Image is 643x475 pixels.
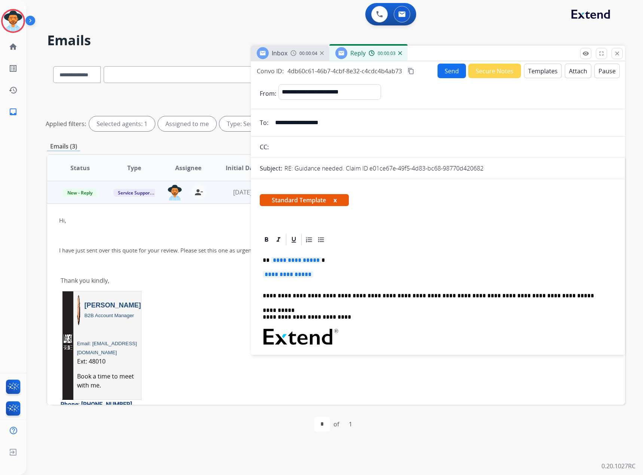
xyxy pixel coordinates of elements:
[3,10,24,31] img: avatar
[524,64,562,78] button: Templates
[260,118,268,127] p: To:
[601,462,636,471] p: 0.20.1027RC
[9,42,18,51] mat-icon: home
[9,64,18,73] mat-icon: list_alt
[273,234,284,245] div: Italic
[77,372,134,389] a: Book a time to meet with me
[167,185,182,200] img: agent-avatar
[299,50,317,56] span: 00:00:04
[113,189,156,197] span: Service Support
[47,142,80,151] p: Emails (3)
[9,107,18,116] mat-icon: inbox
[89,116,155,131] div: Selected agents: 1
[468,64,521,78] button: Secure Notes
[284,164,484,173] p: RE: Guidance needed. Claim ID e01ce67e-49f5-4d83-bc68-98770d420682
[194,188,203,197] mat-icon: person_remove
[333,196,337,205] button: x
[77,357,106,365] span: Ext: 48010
[46,119,86,128] p: Applied filters:
[9,86,18,95] mat-icon: history
[260,89,276,98] p: From:
[77,372,134,389] span: .
[175,163,201,172] span: Assignee
[261,234,272,245] div: Bold
[582,50,589,57] mat-icon: remove_red_eye
[288,234,299,245] div: Underline
[260,142,269,151] p: CC:
[565,64,591,78] button: Attach
[77,295,80,325] img: dferreira.png
[438,64,466,78] button: Send
[378,50,396,56] span: 00:00:03
[260,194,349,206] span: Standard Template
[77,341,137,355] a: Email: [EMAIL_ADDRESS][DOMAIN_NAME]
[59,217,66,224] span: Hi,
[260,164,282,173] p: Subject:
[350,49,366,57] span: Reply
[84,313,134,318] span: B2B Account Manager
[226,163,259,172] span: Initial Date
[70,163,90,172] span: Status
[63,330,73,355] img: Lorex For Business
[127,163,141,172] span: Type
[272,49,287,57] span: Inbox
[343,417,358,432] div: 1
[257,67,284,76] p: Convo ID:
[219,116,306,131] div: Type: Service Support
[614,50,621,57] mat-icon: close
[594,64,620,78] button: Pause
[61,276,109,285] span: Thank you kindly,
[158,116,216,131] div: Assigned to me
[63,189,97,197] span: New - Reply
[598,50,605,57] mat-icon: fullscreen
[333,420,339,429] div: of
[47,33,625,48] h2: Emails
[61,401,134,417] span: Phone: [PHONE_NUMBER] Ext: 48010
[304,234,315,245] div: Ordered List
[59,246,316,254] span: I have just sent over this quote for your review. Please set this one as urgent as this is for a ...
[316,234,327,245] div: Bullet List
[233,188,252,196] span: [DATE]
[287,67,402,75] span: 4db60c61-46b7-4cbf-8e32-c4cdc4b4ab73
[84,301,141,309] span: [PERSON_NAME]
[408,68,414,74] mat-icon: content_copy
